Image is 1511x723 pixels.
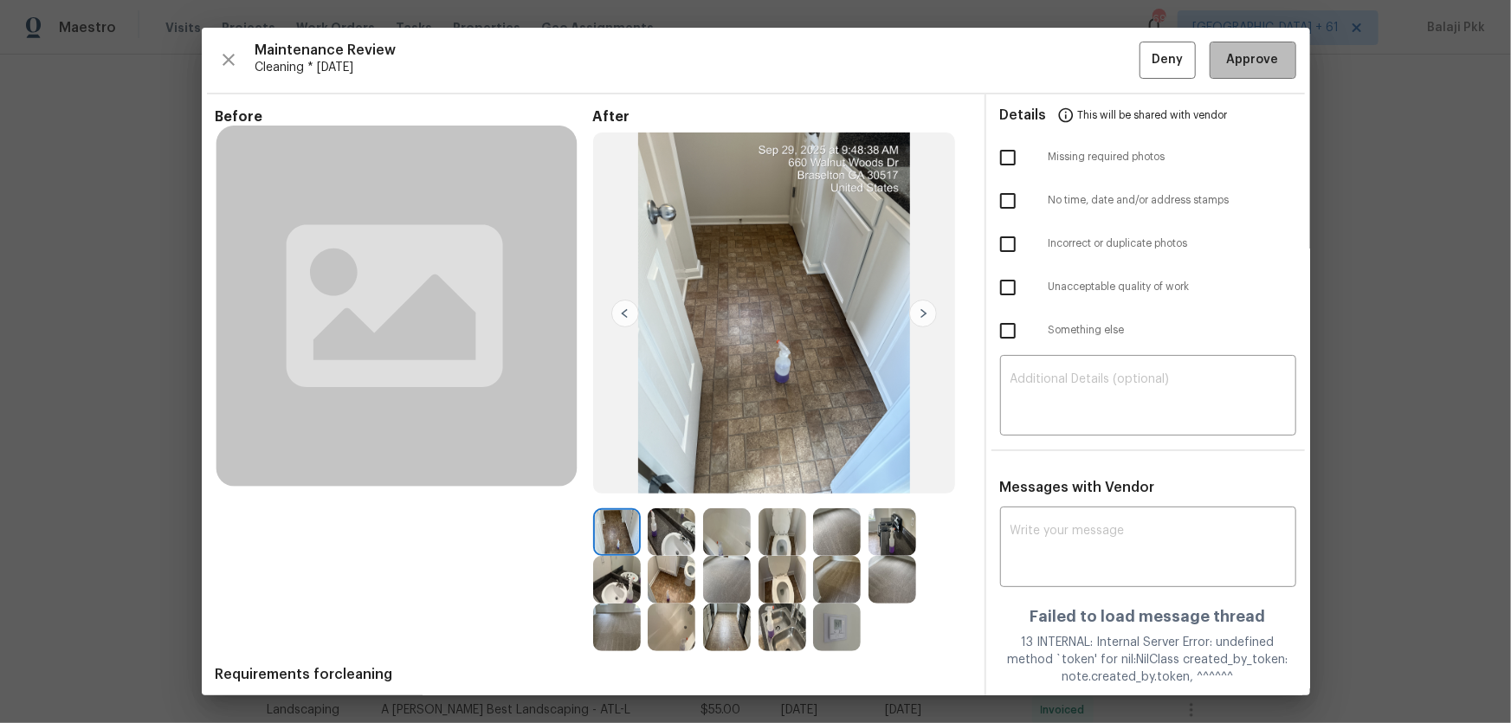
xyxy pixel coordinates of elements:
div: Something else [986,309,1310,352]
h4: No messages [1095,693,1200,710]
span: Deny [1152,49,1183,71]
button: Deny [1140,42,1196,79]
button: Approve [1210,42,1296,79]
span: Missing required photos [1049,150,1296,165]
span: Before [216,108,593,126]
span: Unacceptable quality of work [1049,280,1296,294]
span: Messages with Vendor [1000,481,1155,494]
span: Maintenance Review [255,42,1140,59]
h4: Failed to load message thread [1000,608,1296,625]
span: Details [1000,94,1047,136]
span: Requirements for cleaning [216,666,971,683]
span: Cleaning * [DATE] [255,59,1140,76]
div: Incorrect or duplicate photos [986,223,1310,266]
div: No time, date and/or address stamps [986,179,1310,223]
span: Incorrect or duplicate photos [1049,236,1296,251]
span: Something else [1049,323,1296,338]
span: Approve [1227,49,1279,71]
span: No time, date and/or address stamps [1049,193,1296,208]
div: 13 INTERNAL: Internal Server Error: undefined method `token' for nil:NilClass created_by_token: n... [1000,634,1296,686]
span: This will be shared with vendor [1078,94,1228,136]
div: Unacceptable quality of work [986,266,1310,309]
img: right-chevron-button-url [909,300,937,327]
span: After [593,108,971,126]
div: Missing required photos [986,136,1310,179]
img: left-chevron-button-url [611,300,639,327]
